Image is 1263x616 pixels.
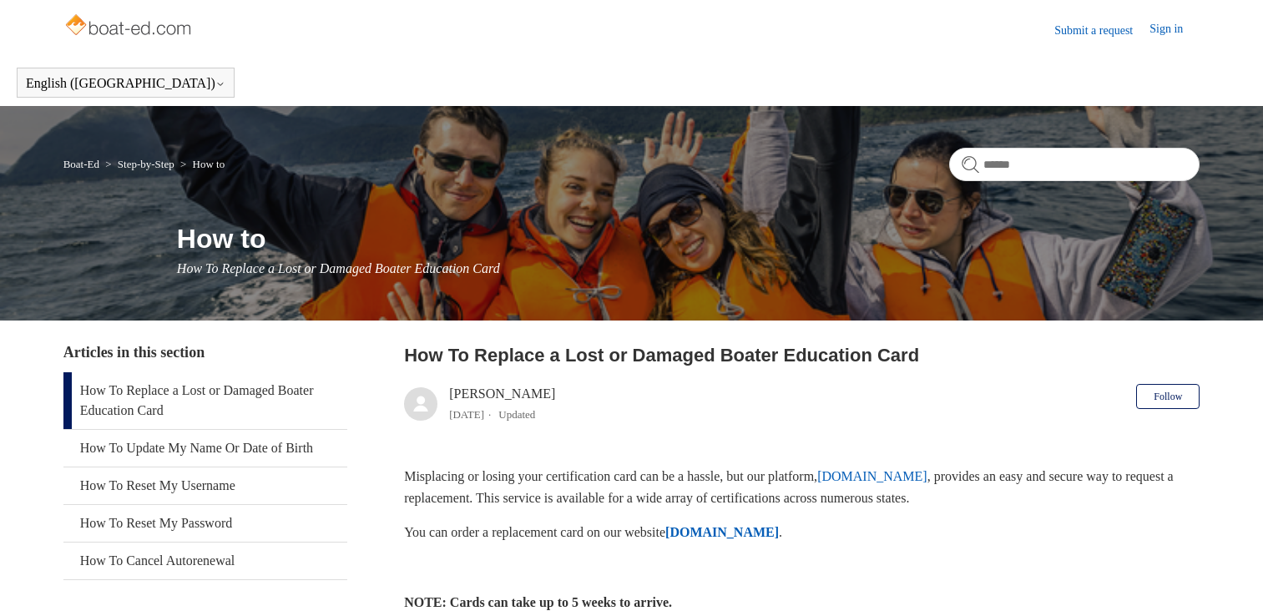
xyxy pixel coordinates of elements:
span: Articles in this section [63,344,205,361]
input: Search [949,148,1200,181]
div: [PERSON_NAME] [449,384,555,424]
a: [DOMAIN_NAME] [817,469,927,483]
li: Step-by-Step [102,158,177,170]
a: Submit a request [1054,22,1149,39]
a: Step-by-Step [118,158,174,170]
span: . [779,525,782,539]
img: Boat-Ed Help Center home page [63,10,196,43]
li: Updated [498,408,535,421]
a: How To Replace a Lost or Damaged Boater Education Card [63,372,347,429]
time: 04/08/2025, 12:48 [449,408,484,421]
a: How To Update My Name Or Date of Birth [63,430,347,467]
button: Follow Article [1136,384,1200,409]
h2: How To Replace a Lost or Damaged Boater Education Card [404,341,1200,369]
div: Chat Support [1155,560,1251,603]
a: Sign in [1149,20,1200,40]
li: How to [177,158,225,170]
strong: NOTE: Cards can take up to 5 weeks to arrive. [404,595,672,609]
a: How To Reset My Username [63,467,347,504]
span: You can order a replacement card on our website [404,525,665,539]
a: [DOMAIN_NAME] [665,525,779,539]
p: Misplacing or losing your certification card can be a hassle, but our platform, , provides an eas... [404,466,1200,508]
a: How To Cancel Autorenewal [63,543,347,579]
li: Boat-Ed [63,158,103,170]
h1: How to [177,219,1200,259]
button: English ([GEOGRAPHIC_DATA]) [26,76,225,91]
a: Boat-Ed [63,158,99,170]
a: How to [193,158,225,170]
a: How To Reset My Password [63,505,347,542]
span: How To Replace a Lost or Damaged Boater Education Card [177,261,500,275]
